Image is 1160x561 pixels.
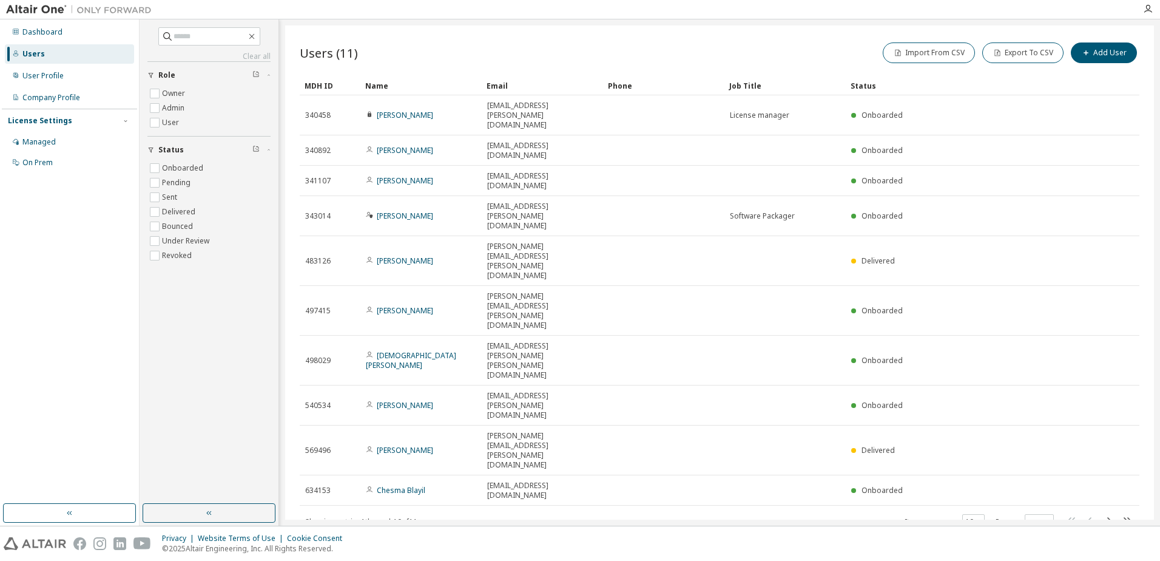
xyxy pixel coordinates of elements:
span: 341107 [305,176,331,186]
div: Phone [608,76,720,95]
img: instagram.svg [93,537,106,550]
a: [PERSON_NAME] [377,400,433,410]
span: [EMAIL_ADDRESS][DOMAIN_NAME] [487,141,598,160]
button: Role [147,62,271,89]
span: 340892 [305,146,331,155]
span: Role [158,70,175,80]
a: [PERSON_NAME] [377,145,433,155]
div: Website Terms of Use [198,534,287,543]
span: [EMAIL_ADDRESS][PERSON_NAME][DOMAIN_NAME] [487,101,598,130]
span: Onboarded [862,355,903,365]
a: [PERSON_NAME] [377,110,433,120]
span: Onboarded [862,400,903,410]
a: [PERSON_NAME] [377,175,433,186]
div: On Prem [22,158,53,168]
div: Users [22,49,45,59]
label: Pending [162,175,193,190]
span: [EMAIL_ADDRESS][PERSON_NAME][DOMAIN_NAME] [487,391,598,420]
span: Delivered [862,256,895,266]
span: [PERSON_NAME][EMAIL_ADDRESS][PERSON_NAME][DOMAIN_NAME] [487,291,598,330]
span: [PERSON_NAME][EMAIL_ADDRESS][PERSON_NAME][DOMAIN_NAME] [487,242,598,280]
img: youtube.svg [133,537,151,550]
span: Clear filter [252,70,260,80]
span: Users (11) [300,44,358,61]
a: [PERSON_NAME] [377,445,433,455]
div: Managed [22,137,56,147]
label: User [162,115,181,130]
span: [EMAIL_ADDRESS][PERSON_NAME][DOMAIN_NAME] [487,202,598,231]
span: Onboarded [862,211,903,221]
span: [EMAIL_ADDRESS][DOMAIN_NAME] [487,171,598,191]
a: [PERSON_NAME] [377,305,433,316]
div: Email [487,76,598,95]
span: 343014 [305,211,331,221]
img: altair_logo.svg [4,537,66,550]
a: Clear all [147,52,271,61]
span: Onboarded [862,145,903,155]
button: Add User [1071,42,1137,63]
span: Onboarded [862,305,903,316]
label: Sent [162,190,180,205]
div: Job Title [729,76,841,95]
label: Under Review [162,234,212,248]
span: License manager [730,110,789,120]
label: Revoked [162,248,194,263]
label: Onboarded [162,161,206,175]
span: Onboarded [862,175,903,186]
p: © 2025 Altair Engineering, Inc. All Rights Reserved. [162,543,349,554]
a: [PERSON_NAME] [377,211,433,221]
span: Items per page [905,514,985,530]
span: Onboarded [862,485,903,495]
button: Export To CSV [982,42,1064,63]
img: facebook.svg [73,537,86,550]
div: License Settings [8,116,72,126]
span: 497415 [305,306,331,316]
span: 569496 [305,446,331,455]
div: Cookie Consent [287,534,349,543]
div: Name [365,76,477,95]
span: 483126 [305,256,331,266]
label: Owner [162,86,187,101]
button: 10 [965,517,982,527]
div: User Profile [22,71,64,81]
a: [PERSON_NAME] [377,256,433,266]
label: Bounced [162,219,195,234]
span: 540534 [305,401,331,410]
span: Software Packager [730,211,795,221]
span: Page n. [996,514,1054,530]
img: linkedin.svg [113,537,126,550]
div: Company Profile [22,93,80,103]
label: Delivered [162,205,198,219]
span: Showing entries 1 through 10 of 11 [305,517,417,527]
span: [PERSON_NAME][EMAIL_ADDRESS][PERSON_NAME][DOMAIN_NAME] [487,431,598,470]
span: [EMAIL_ADDRESS][PERSON_NAME][PERSON_NAME][DOMAIN_NAME] [487,341,598,380]
a: [DEMOGRAPHIC_DATA][PERSON_NAME] [366,350,456,370]
button: Status [147,137,271,163]
span: Clear filter [252,145,260,155]
span: Onboarded [862,110,903,120]
label: Admin [162,101,187,115]
span: 634153 [305,486,331,495]
div: Dashboard [22,27,62,37]
a: Chesma Blayil [377,485,425,495]
span: 498029 [305,356,331,365]
span: 340458 [305,110,331,120]
div: MDH ID [305,76,356,95]
img: Altair One [6,4,158,16]
span: Status [158,145,184,155]
span: [EMAIL_ADDRESS][DOMAIN_NAME] [487,481,598,500]
span: Delivered [862,445,895,455]
div: Status [851,76,1076,95]
button: Import From CSV [883,42,975,63]
div: Privacy [162,534,198,543]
